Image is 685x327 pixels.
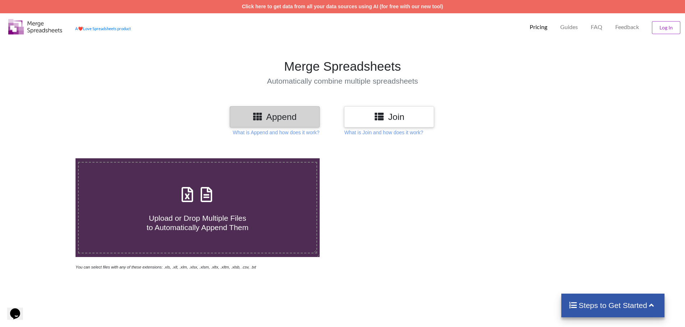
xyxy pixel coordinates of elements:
a: Click here to get data from all your data sources using AI (for free with our new tool) [242,4,443,9]
iframe: chat widget [7,298,30,320]
span: heart [78,26,83,31]
a: AheartLove Spreadsheets product [75,26,131,31]
p: Guides [560,23,578,31]
p: What is Append and how does it work? [233,129,319,136]
button: Log In [652,21,680,34]
h3: Append [235,112,314,122]
p: Pricing [530,23,547,31]
i: You can select files with any of these extensions: .xls, .xlt, .xlm, .xlsx, .xlsm, .xltx, .xltm, ... [76,265,256,269]
span: Feedback [615,24,639,30]
p: What is Join and how does it work? [344,129,423,136]
h4: Steps to Get Started [568,301,657,310]
p: FAQ [591,23,602,31]
h3: Join [350,112,429,122]
img: Logo.png [8,19,62,34]
span: Upload or Drop Multiple Files to Automatically Append Them [147,214,248,231]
